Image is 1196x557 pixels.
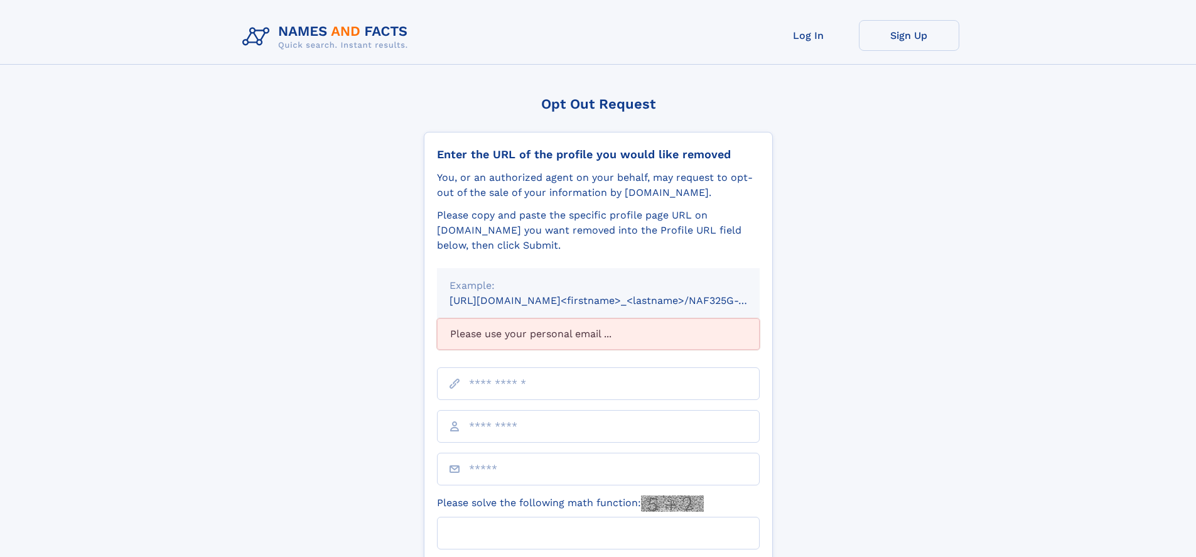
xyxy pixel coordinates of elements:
small: [URL][DOMAIN_NAME]<firstname>_<lastname>/NAF325G-xxxxxxxx [450,295,784,306]
a: Log In [758,20,859,51]
div: You, or an authorized agent on your behalf, may request to opt-out of the sale of your informatio... [437,170,760,200]
div: Please copy and paste the specific profile page URL on [DOMAIN_NAME] you want removed into the Pr... [437,208,760,253]
div: Please use your personal email ... [437,318,760,350]
div: Enter the URL of the profile you would like removed [437,148,760,161]
a: Sign Up [859,20,959,51]
div: Example: [450,278,747,293]
div: Opt Out Request [424,96,773,112]
label: Please solve the following math function: [437,495,704,512]
img: Logo Names and Facts [237,20,418,54]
